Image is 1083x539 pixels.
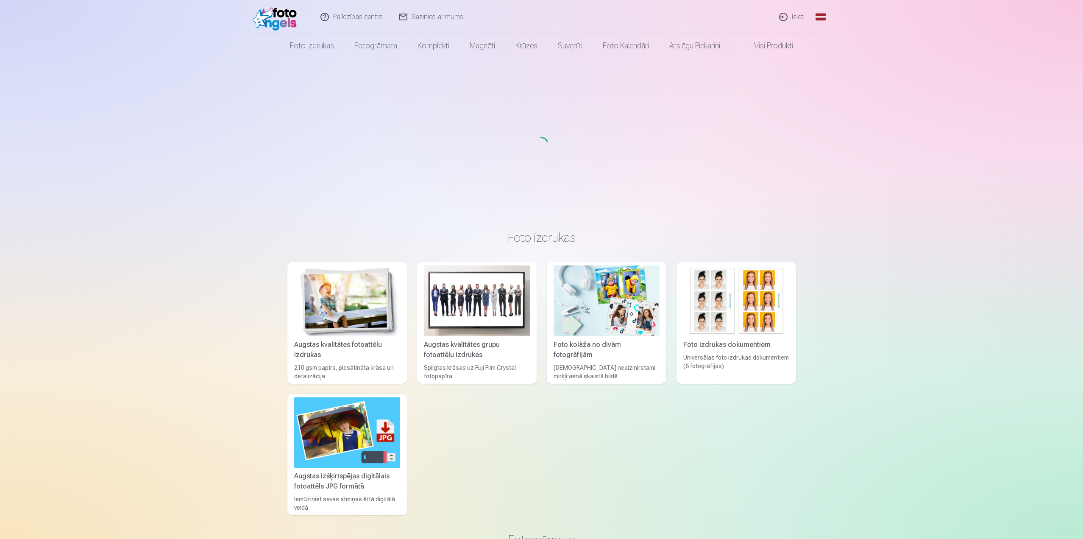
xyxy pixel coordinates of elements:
a: Foto kolāža no divām fotogrāfijāmFoto kolāža no divām fotogrāfijām[DEMOGRAPHIC_DATA] neaizmirstam... [547,262,666,384]
a: Suvenīri [548,34,593,58]
div: Foto izdrukas dokumentiem [680,340,793,350]
img: Augstas kvalitātes fotoattēlu izdrukas [294,265,400,336]
img: Augstas izšķirtspējas digitālais fotoattēls JPG formātā [294,397,400,468]
div: Augstas kvalitātes grupu fotoattēlu izdrukas [420,340,533,360]
div: Spilgtas krāsas uz Fuji Film Crystal fotopapīra [420,363,533,380]
div: Foto kolāža no divām fotogrāfijām [550,340,663,360]
a: Foto izdrukas dokumentiemFoto izdrukas dokumentiemUniversālas foto izdrukas dokumentiem (6 fotogr... [677,262,796,384]
img: /fa1 [253,3,301,31]
a: Augstas izšķirtspējas digitālais fotoattēls JPG formātāAugstas izšķirtspējas digitālais fotoattēl... [287,394,407,516]
a: Komplekti [407,34,459,58]
div: Augstas izšķirtspējas digitālais fotoattēls JPG formātā [291,471,404,492]
img: Foto kolāža no divām fotogrāfijām [554,265,660,336]
div: Augstas kvalitātes fotoattēlu izdrukas [291,340,404,360]
div: Universālas foto izdrukas dokumentiem (6 fotogrāfijas) [680,353,793,380]
a: Foto izdrukas [280,34,344,58]
a: Augstas kvalitātes fotoattēlu izdrukasAugstas kvalitātes fotoattēlu izdrukas210 gsm papīrs, piesā... [287,262,407,384]
a: Augstas kvalitātes grupu fotoattēlu izdrukasAugstas kvalitātes grupu fotoattēlu izdrukasSpilgtas ... [417,262,537,384]
a: Krūzes [505,34,548,58]
a: Atslēgu piekariņi [659,34,730,58]
div: Iemūžiniet savas atmiņas ērtā digitālā veidā [291,495,404,512]
div: [DEMOGRAPHIC_DATA] neaizmirstami mirkļi vienā skaistā bildē [550,363,663,380]
img: Augstas kvalitātes grupu fotoattēlu izdrukas [424,265,530,336]
a: Visi produkti [730,34,803,58]
a: Magnēti [459,34,505,58]
h3: Foto izdrukas [294,230,789,245]
a: Fotogrāmata [344,34,407,58]
a: Foto kalendāri [593,34,659,58]
div: 210 gsm papīrs, piesātināta krāsa un detalizācija [291,363,404,380]
img: Foto izdrukas dokumentiem [683,265,789,336]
